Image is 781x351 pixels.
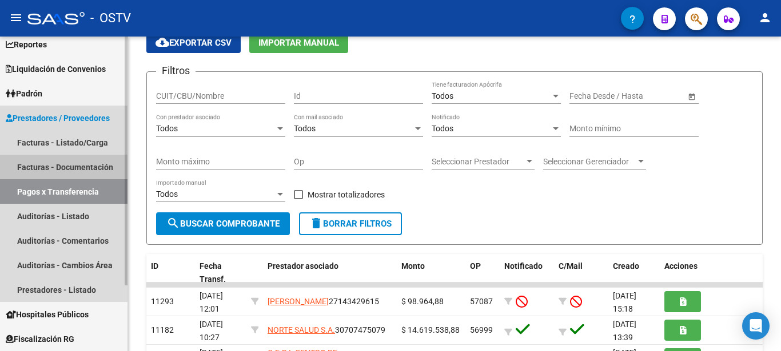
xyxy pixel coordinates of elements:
[664,261,698,271] span: Acciones
[294,124,316,133] span: Todos
[200,291,223,313] span: [DATE] 12:01
[156,38,232,48] span: Exportar CSV
[195,254,246,292] datatable-header-cell: Fecha Transf.
[309,216,323,230] mat-icon: delete
[90,6,131,31] span: - OSTV
[6,308,89,321] span: Hospitales Públicos
[660,254,763,292] datatable-header-cell: Acciones
[613,320,636,342] span: [DATE] 13:39
[249,32,348,53] button: Importar Manual
[146,32,241,53] button: Exportar CSV
[432,91,453,100] span: Todos
[686,90,698,102] button: Open calendar
[263,254,397,292] datatable-header-cell: Prestador asociado
[268,261,338,271] span: Prestador asociado
[258,38,339,48] span: Importar Manual
[432,157,524,167] span: Seleccionar Prestador
[156,124,178,133] span: Todos
[146,254,195,292] datatable-header-cell: ID
[166,219,280,229] span: Buscar Comprobante
[569,91,611,101] input: Fecha inicio
[308,188,385,201] span: Mostrar totalizadores
[151,297,174,306] span: 11293
[6,333,74,345] span: Fiscalización RG
[9,11,23,25] mat-icon: menu
[200,320,223,342] span: [DATE] 10:27
[299,212,402,235] button: Borrar Filtros
[268,325,335,334] span: NORTE SALUD S.A.
[432,124,453,133] span: Todos
[151,261,158,271] span: ID
[151,325,174,334] span: 11182
[621,91,677,101] input: Fecha fin
[6,63,106,75] span: Liquidación de Convenios
[156,35,169,49] mat-icon: cloud_download
[156,63,196,79] h3: Filtros
[6,38,47,51] span: Reportes
[470,261,481,271] span: OP
[742,312,770,340] div: Open Intercom Messenger
[397,254,465,292] datatable-header-cell: Monto
[6,87,42,100] span: Padrón
[613,261,639,271] span: Creado
[504,261,543,271] span: Notificado
[166,216,180,230] mat-icon: search
[613,291,636,313] span: [DATE] 15:18
[608,254,660,292] datatable-header-cell: Creado
[500,254,554,292] datatable-header-cell: Notificado
[559,261,583,271] span: C/Mail
[758,11,772,25] mat-icon: person
[401,325,460,334] span: $ 14.619.538,88
[470,297,493,306] span: 57087
[309,219,392,229] span: Borrar Filtros
[268,297,379,306] span: 27143429615
[401,297,444,306] span: $ 98.964,88
[465,254,500,292] datatable-header-cell: OP
[268,325,385,334] span: 30707475079
[156,212,290,235] button: Buscar Comprobante
[6,112,110,124] span: Prestadores / Proveedores
[268,297,329,306] span: [PERSON_NAME]
[554,254,608,292] datatable-header-cell: C/Mail
[156,189,178,199] span: Todos
[470,325,493,334] span: 56999
[200,261,226,284] span: Fecha Transf.
[401,261,425,271] span: Monto
[543,157,636,167] span: Seleccionar Gerenciador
